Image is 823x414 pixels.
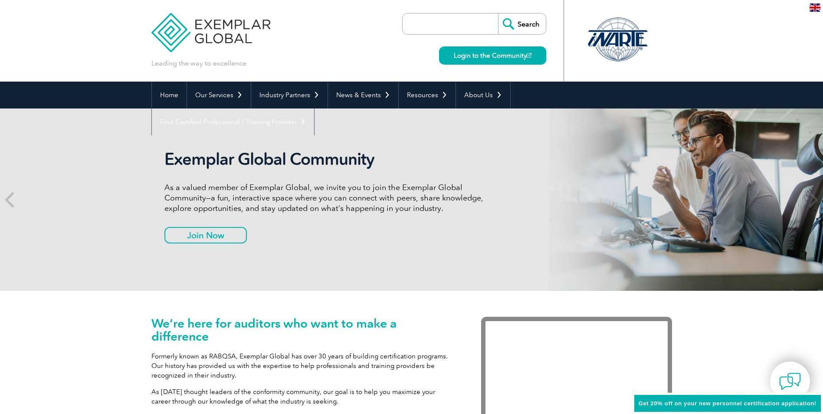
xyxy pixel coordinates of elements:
a: Join Now [164,227,247,243]
a: Home [152,82,187,108]
img: en [810,3,820,12]
a: News & Events [328,82,398,108]
a: Resources [399,82,456,108]
p: Leading the way to excellence [151,59,246,68]
img: contact-chat.png [779,371,801,392]
span: Get 20% off on your new personnel certification application! [639,400,816,407]
img: open_square.png [527,53,531,58]
a: Industry Partners [251,82,328,108]
a: Find Certified Professional / Training Provider [152,108,314,135]
p: Formerly known as RABQSA, Exemplar Global has over 30 years of building certification programs. O... [151,352,455,380]
h2: Exemplar Global Community [164,149,490,169]
p: As a valued member of Exemplar Global, we invite you to join the Exemplar Global Community—a fun,... [164,182,490,214]
p: As [DATE] thought leaders of the conformity community, our goal is to help you maximize your care... [151,387,455,406]
input: Search [498,13,546,34]
a: Login to the Community [439,46,546,65]
a: About Us [456,82,510,108]
h1: We’re here for auditors who want to make a difference [151,317,455,343]
a: Our Services [187,82,251,108]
